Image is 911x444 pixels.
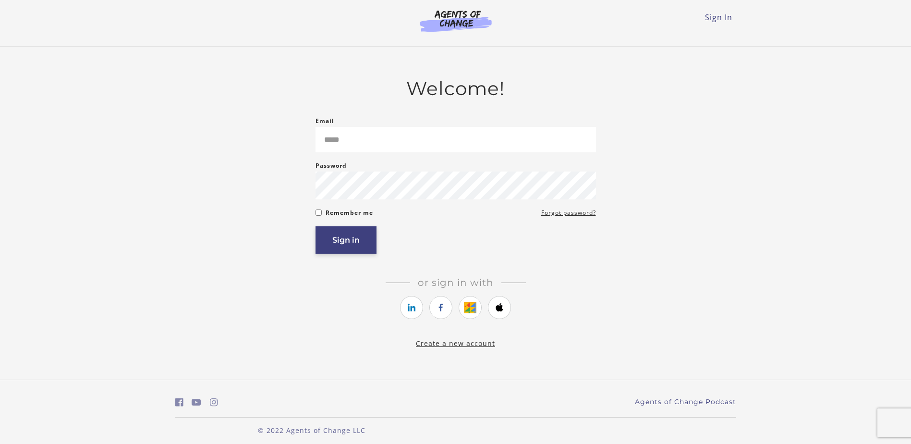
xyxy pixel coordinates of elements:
[635,397,736,407] a: Agents of Change Podcast
[175,395,183,409] a: https://www.facebook.com/groups/aswbtestprep (Open in a new window)
[459,296,482,319] a: https://courses.thinkific.com/users/auth/google?ss%5Breferral%5D=&ss%5Buser_return_to%5D=&ss%5Bvi...
[410,10,502,32] img: Agents of Change Logo
[488,296,511,319] a: https://courses.thinkific.com/users/auth/apple?ss%5Breferral%5D=&ss%5Buser_return_to%5D=&ss%5Bvis...
[416,339,495,348] a: Create a new account
[192,395,201,409] a: https://www.youtube.com/c/AgentsofChangeTestPrepbyMeaganMitchell (Open in a new window)
[316,77,596,100] h2: Welcome!
[326,207,373,219] label: Remember me
[541,207,596,219] a: Forgot password?
[429,296,452,319] a: https://courses.thinkific.com/users/auth/facebook?ss%5Breferral%5D=&ss%5Buser_return_to%5D=&ss%5B...
[410,277,501,288] span: Or sign in with
[210,398,218,407] i: https://www.instagram.com/agentsofchangeprep/ (Open in a new window)
[316,115,334,127] label: Email
[316,226,377,254] button: Sign in
[175,425,448,435] p: © 2022 Agents of Change LLC
[316,160,347,172] label: Password
[400,296,423,319] a: https://courses.thinkific.com/users/auth/linkedin?ss%5Breferral%5D=&ss%5Buser_return_to%5D=&ss%5B...
[175,398,183,407] i: https://www.facebook.com/groups/aswbtestprep (Open in a new window)
[705,12,732,23] a: Sign In
[192,398,201,407] i: https://www.youtube.com/c/AgentsofChangeTestPrepbyMeaganMitchell (Open in a new window)
[210,395,218,409] a: https://www.instagram.com/agentsofchangeprep/ (Open in a new window)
